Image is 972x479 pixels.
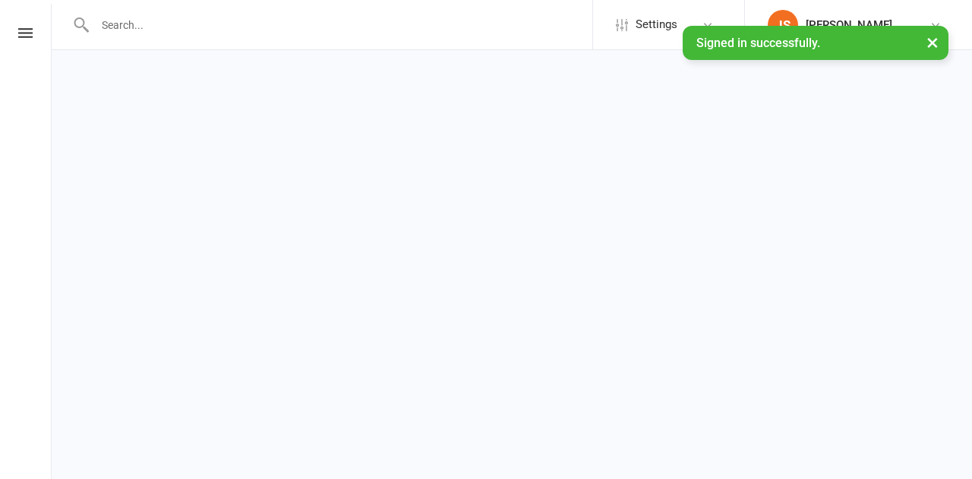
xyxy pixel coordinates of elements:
[90,14,592,36] input: Search...
[768,10,798,40] div: JS
[919,26,946,58] button: ×
[636,8,677,42] span: Settings
[696,36,820,50] span: Signed in successfully.
[806,18,892,32] div: [PERSON_NAME]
